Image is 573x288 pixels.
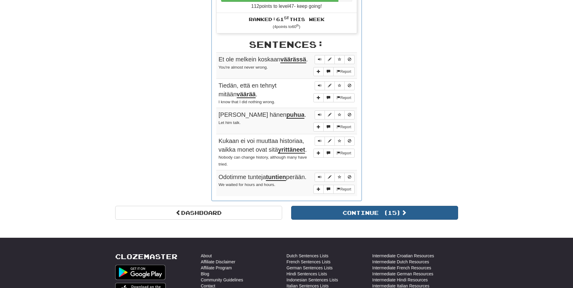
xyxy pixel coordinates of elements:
[344,173,355,182] button: Toggle ignore
[278,146,305,153] u: yrittäneet
[333,67,354,76] button: Report
[287,265,333,271] a: German Sentences Lists
[115,206,282,220] a: Dashboard
[333,185,354,194] button: Report
[334,81,345,90] button: Toggle favorite
[219,65,268,70] small: You're almost never wrong.
[372,277,428,283] a: Intermediate Hindi Resources
[219,111,306,119] span: [PERSON_NAME] hänen .
[325,110,335,119] button: Edit sentence
[313,185,324,194] button: Add sentence to collection
[325,55,335,64] button: Edit sentence
[296,24,299,27] sup: th
[333,122,354,132] button: Report
[344,81,355,90] button: Toggle ignore
[287,277,338,283] a: Indonesian Sentences Lists
[372,253,434,259] a: Intermediate Croatian Resources
[313,93,354,102] div: More sentence controls
[334,173,345,182] button: Toggle favorite
[315,173,325,182] button: Play sentence audio
[216,39,357,49] h2: Sentences:
[325,173,335,182] button: Edit sentence
[219,120,241,125] small: Let him talk.
[344,110,355,119] button: Toggle ignore
[313,149,324,158] button: Add sentence to collection
[315,173,355,182] div: Sentence controls
[325,81,335,90] button: Edit sentence
[313,122,324,132] button: Add sentence to collection
[284,16,289,20] sup: st
[372,271,433,277] a: Intermediate German Resources
[237,91,256,98] u: väärää
[219,182,276,187] small: We waited for hours and hours.
[273,24,300,29] small: ( 4 points to 60 )
[313,185,354,194] div: More sentence controls
[315,55,355,64] div: Sentence controls
[313,93,324,102] button: Add sentence to collection
[313,149,354,158] div: More sentence controls
[315,81,325,90] button: Play sentence audio
[344,55,355,64] button: Toggle ignore
[333,93,354,102] button: Report
[219,138,307,153] span: Kukaan ei voi muuttaa historiaa, vaikka monet ovat sitä .
[334,110,345,119] button: Toggle favorite
[315,55,325,64] button: Play sentence audio
[219,174,307,181] span: Odotimme tunteja perään.
[313,67,324,76] button: Add sentence to collection
[372,265,431,271] a: Intermediate French Resources
[287,271,327,277] a: Hindi Sentences Lists
[315,137,355,146] div: Sentence controls
[115,253,177,260] a: Clozemaster
[219,56,308,63] span: Et ole melkein koskaan .
[287,259,331,265] a: French Sentences Lists
[291,206,458,220] button: Continue (15)
[266,174,286,181] u: tuntien
[219,100,275,104] small: I know that I did nothing wrong.
[280,56,306,63] u: väärässä
[219,155,307,166] small: Nobody can change history, although many have tried.
[219,82,277,98] span: Tiedän, että en tehnyt mitään .
[334,137,345,146] button: Toggle favorite
[249,16,325,22] span: Ranked: 61 this week
[315,81,355,90] div: Sentence controls
[201,259,236,265] a: Affiliate Disclaimer
[286,111,304,119] u: puhua
[115,265,166,280] img: Get it on Google Play
[315,137,325,146] button: Play sentence audio
[344,137,355,146] button: Toggle ignore
[287,253,328,259] a: Dutch Sentences Lists
[325,137,335,146] button: Edit sentence
[372,259,429,265] a: Intermediate Dutch Resources
[201,265,232,271] a: Affiliate Program
[313,67,354,76] div: More sentence controls
[333,149,354,158] button: Report
[334,55,345,64] button: Toggle favorite
[315,110,325,119] button: Play sentence audio
[201,253,212,259] a: About
[201,277,243,283] a: Community Guidelines
[315,110,355,119] div: Sentence controls
[201,271,209,277] a: Blog
[313,122,354,132] div: More sentence controls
